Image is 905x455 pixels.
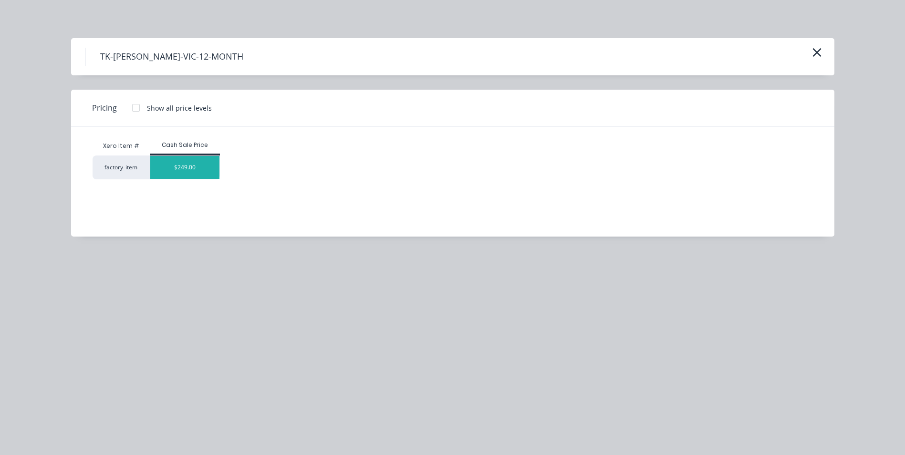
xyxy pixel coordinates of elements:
[92,102,117,114] span: Pricing
[150,141,220,149] div: Cash Sale Price
[93,155,150,179] div: factory_item
[93,136,150,155] div: Xero Item #
[85,48,258,66] h4: TK-[PERSON_NAME]-VIC-12-MONTH
[147,103,212,113] div: Show all price levels
[150,156,220,179] div: $249.00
